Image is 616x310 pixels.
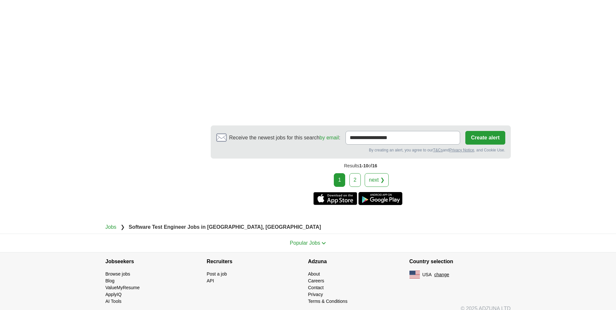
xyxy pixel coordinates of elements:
button: Create alert [465,131,505,145]
div: By creating an alert, you agree to our and , and Cookie Use. [216,147,505,153]
a: Jobs [106,224,117,230]
a: next ❯ [365,173,389,187]
a: 2 [349,173,361,187]
button: change [434,271,449,278]
a: Privacy Notice [449,148,474,152]
a: Browse jobs [106,271,130,277]
span: 16 [372,163,377,168]
strong: Software Test Engineer Jobs in [GEOGRAPHIC_DATA], [GEOGRAPHIC_DATA] [129,224,321,230]
a: by email [320,135,339,140]
a: Contact [308,285,324,290]
span: Popular Jobs [290,240,320,246]
a: Get the iPhone app [313,192,357,205]
a: AI Tools [106,299,122,304]
h4: Country selection [409,252,511,271]
span: ❯ [120,224,125,230]
a: T&Cs [433,148,443,152]
div: 1 [334,173,345,187]
a: API [207,278,214,283]
span: USA [422,271,432,278]
a: Careers [308,278,324,283]
a: Post a job [207,271,227,277]
a: About [308,271,320,277]
span: 1-10 [359,163,368,168]
a: Terms & Conditions [308,299,347,304]
a: Blog [106,278,115,283]
img: toggle icon [321,242,326,245]
div: Results of [211,159,511,173]
a: Get the Android app [358,192,402,205]
a: ApplyIQ [106,292,122,297]
a: Privacy [308,292,323,297]
span: Receive the newest jobs for this search : [229,134,340,142]
img: US flag [409,271,420,278]
a: ValueMyResume [106,285,140,290]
